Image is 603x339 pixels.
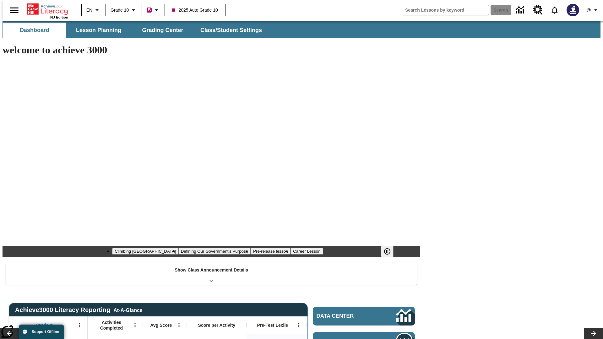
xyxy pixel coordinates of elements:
button: Boost Class color is violet red. Change class color [144,4,163,16]
span: Avg Score [150,322,172,328]
button: Lesson carousel, Next [584,328,603,339]
span: EN [86,7,92,13]
button: Lesson Planning [67,23,130,38]
button: Support Offline [19,325,64,339]
button: Slide 3 Pre-release lesson [251,248,291,255]
input: search field [402,5,489,15]
a: Home [27,3,68,15]
div: SubNavbar [3,23,268,38]
span: Data Center [317,313,375,319]
span: Grade 10 [111,7,129,13]
span: Support Offline [32,330,59,334]
div: At-A-Glance [113,306,142,313]
span: Achieve3000 Literacy Reporting [15,306,143,314]
a: Data Center [313,307,415,326]
div: Show Class Announcement Details [6,263,417,285]
button: Grade: Grade 10, Select a grade [108,4,140,16]
span: 2025 Auto Grade 10 [172,7,218,13]
span: Pre-Test Lexile [257,322,288,328]
button: Slide 1 Climbing Mount Tai [112,248,178,255]
h1: welcome to achieve 3000 [3,44,420,56]
img: Avatar [567,4,579,16]
button: Language: EN, Select a language [84,4,104,16]
span: Activities Completed [91,320,132,331]
div: Home [27,2,68,19]
button: Slide 2 Defining Our Government's Purpose [178,248,251,255]
button: Grading Center [131,23,194,38]
button: Class/Student Settings [195,23,267,38]
a: Resource Center, Will open in new tab [530,2,546,19]
span: NJ Edition [50,15,68,19]
button: Open Menu [75,320,84,330]
button: Open side menu [5,1,24,19]
button: Open Menu [294,320,303,330]
span: Score per Activity [198,322,236,328]
a: Notifications [546,2,563,18]
button: Profile/Settings [583,4,603,16]
span: B [148,6,151,14]
span: @ [586,7,591,13]
span: Student [36,322,52,328]
button: Dashboard [3,23,66,38]
button: Open Menu [130,320,140,330]
button: Pause [381,246,394,257]
a: Data Center [512,2,530,19]
button: Open Menu [174,320,184,330]
p: Show Class Announcement Details [175,267,248,273]
button: Slide 4 Career Lesson [291,248,323,255]
div: Pause [381,246,400,257]
button: Select a new avatar [563,2,583,18]
div: SubNavbar [3,21,600,38]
